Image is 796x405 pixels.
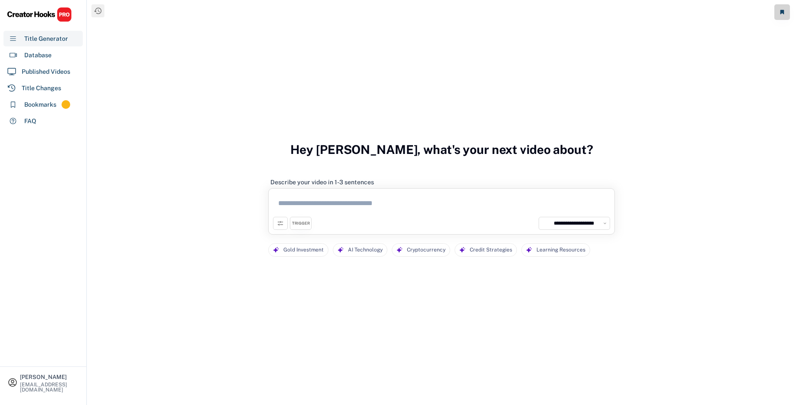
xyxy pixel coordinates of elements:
div: Published Videos [22,67,70,76]
h3: Hey [PERSON_NAME], what's your next video about? [290,133,593,166]
div: TRIGGER [292,221,310,226]
img: yH5BAEAAAAALAAAAAABAAEAAAIBRAA7 [541,219,549,227]
div: Describe your video in 1-3 sentences [270,178,374,186]
div: Cryptocurrency [407,244,445,256]
div: Title Changes [22,84,61,93]
div: AI Technology [348,244,383,256]
div: FAQ [24,117,36,126]
div: Gold Investment [283,244,324,256]
div: Database [24,51,52,60]
div: [EMAIL_ADDRESS][DOMAIN_NAME] [20,382,79,392]
div: Credit Strategies [470,244,512,256]
div: Learning Resources [536,244,585,256]
img: CHPRO%20Logo.svg [7,7,72,22]
div: [PERSON_NAME] [20,374,79,380]
div: Bookmarks [24,100,56,109]
div: Title Generator [24,34,68,43]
